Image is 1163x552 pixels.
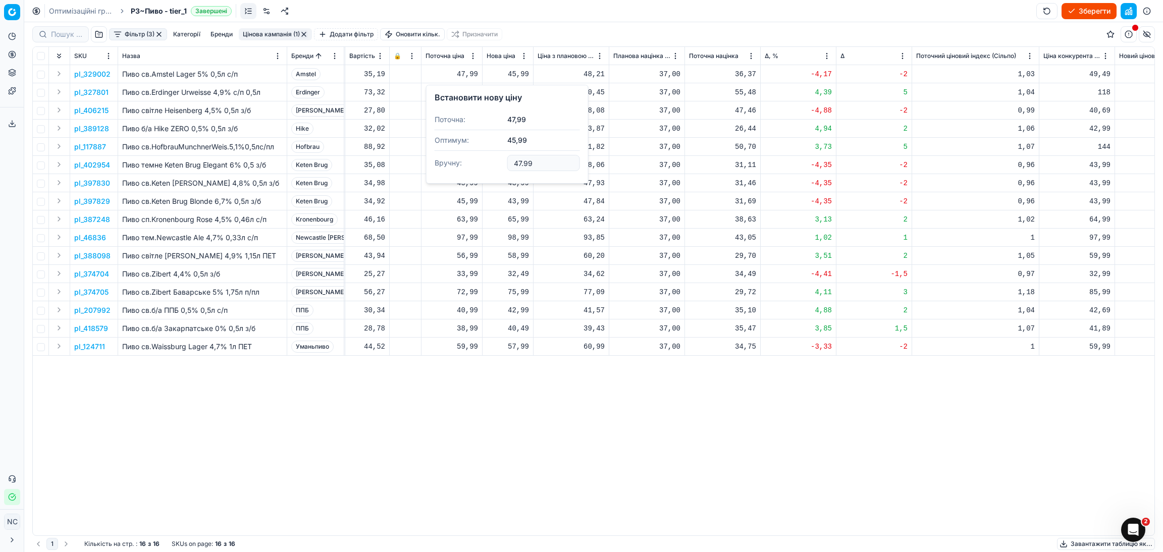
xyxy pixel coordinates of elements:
span: P3~Пиво - tier_1Завершені [131,6,232,16]
span: Amstel [291,68,321,80]
div: : [84,540,160,548]
div: 34,49 [689,269,756,279]
div: 3,73 [765,142,832,152]
div: 97,99 [1043,233,1111,243]
div: 37,00 [613,69,680,79]
span: 🔒 [394,52,401,60]
div: 37,00 [613,323,680,334]
div: 45,99 [426,196,478,206]
div: -4,35 [765,160,832,170]
div: 3 [840,287,908,297]
p: Пиво св.б/а ППБ 0,5% 0,5л с/п [122,305,283,315]
span: Завершені [191,6,232,16]
div: 38,99 [426,323,478,334]
button: Бренди [206,28,237,40]
p: pl_374705 [74,287,109,297]
button: Призначити [447,28,502,40]
button: pl_388098 [74,251,111,261]
span: Назва [122,52,140,60]
div: 58,99 [487,251,529,261]
div: 43,94 [349,251,385,261]
div: 2 [840,251,908,261]
button: pl_397830 [74,178,110,188]
span: 2 [1142,518,1150,526]
button: Go to next page [60,538,72,550]
div: 72,99 [426,287,478,297]
div: 2 [840,214,908,225]
div: -3,33 [765,342,832,352]
div: 39,43 [538,323,605,334]
button: Expand [53,249,65,261]
p: pl_46836 [74,233,106,243]
iframe: Intercom live chat [1121,518,1145,542]
span: Kronenbourg [291,213,338,226]
div: 47,99 [426,69,478,79]
strong: 16 [215,540,222,548]
span: Планова націнка на категорію [613,52,670,60]
input: Пошук по SKU або назві [51,29,82,39]
div: 75,99 [487,287,529,297]
button: Expand [53,322,65,334]
span: Кількість на стр. [84,540,134,548]
p: pl_406215 [74,105,109,116]
p: pl_327801 [74,87,109,97]
div: 37,00 [613,233,680,243]
div: -2 [840,69,908,79]
div: 37,00 [613,142,680,152]
div: 36,37 [689,69,756,79]
div: 32,02 [349,124,385,134]
div: 35,47 [689,323,756,334]
button: Expand [53,213,65,225]
div: 40,69 [1043,105,1111,116]
div: 43,99 [1043,160,1111,170]
button: pl_402954 [74,160,110,170]
div: 37,00 [613,342,680,352]
nav: breadcrumb [49,6,232,16]
div: 43,05 [689,233,756,243]
strong: з [148,540,151,548]
div: 60,20 [538,251,605,261]
div: 59,99 [426,342,478,352]
div: 1,04 [916,87,1035,97]
button: pl_117887 [74,142,106,152]
p: Пиво св.Zibert Баварське 5% 1,75л п/пл [122,287,283,297]
span: ППБ [291,322,313,335]
dt: Вручну: [435,150,507,175]
p: Пиво б/а Hike ZERO 0,5% 0,5л з/б [122,124,283,134]
div: 63,99 [426,214,478,225]
button: pl_389128 [74,124,109,134]
div: 1,02 [765,233,832,243]
button: pl_374704 [74,269,109,279]
button: pl_387248 [74,214,110,225]
div: 1,04 [916,305,1035,315]
button: Expand [53,158,65,171]
div: 28,78 [349,323,385,334]
div: 1,06 [916,124,1035,134]
div: 2 [840,124,908,134]
p: Пиво св.Keten Brug Blonde 6,7% 0,5л з/б [122,196,283,206]
div: 34,75 [689,342,756,352]
div: 118 [1043,87,1111,97]
div: 37,00 [613,287,680,297]
div: 34,92 [349,196,385,206]
div: 65,99 [487,214,529,225]
span: Поточний ціновий індекс (Сільпо) [916,52,1016,60]
div: 41,57 [538,305,605,315]
div: 48,21 [538,69,605,79]
span: [PERSON_NAME] [291,250,350,262]
span: Δ [840,52,844,60]
div: 40,49 [487,323,529,334]
div: 88,92 [349,142,385,152]
div: 56,99 [426,251,478,261]
div: 3,85 [765,323,832,334]
div: 4,88 [765,305,832,315]
div: 43,99 [1043,178,1111,188]
button: pl_397829 [74,196,110,206]
div: 68,50 [349,233,385,243]
button: pl_418579 [74,323,108,334]
div: 56,27 [349,287,385,297]
button: Expand [53,86,65,98]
